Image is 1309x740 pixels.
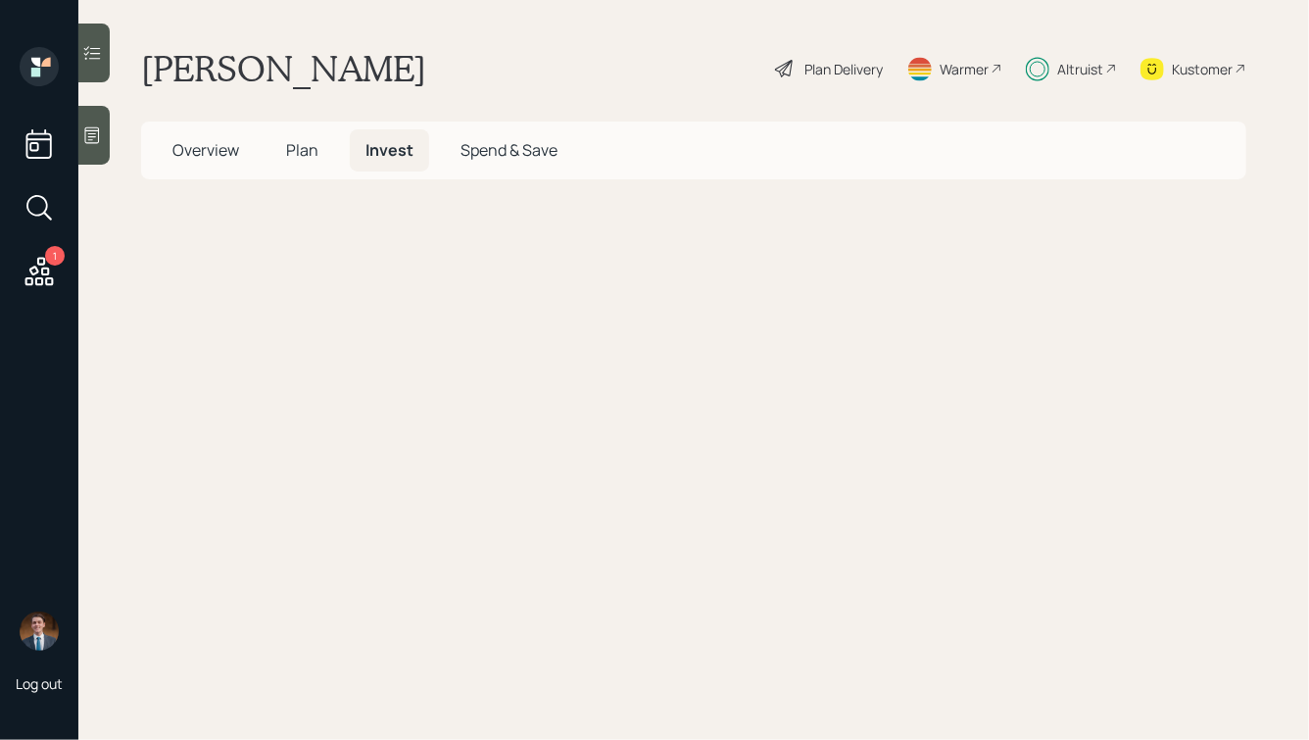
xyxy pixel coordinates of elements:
div: Altruist [1057,59,1103,79]
span: Overview [172,139,239,161]
img: hunter_neumayer.jpg [20,612,59,651]
div: Warmer [940,59,989,79]
span: Spend & Save [461,139,558,161]
div: Plan Delivery [804,59,883,79]
span: Invest [365,139,413,161]
div: Kustomer [1172,59,1233,79]
h1: [PERSON_NAME] [141,47,426,90]
div: Log out [16,674,63,693]
div: 1 [45,246,65,266]
span: Plan [286,139,318,161]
